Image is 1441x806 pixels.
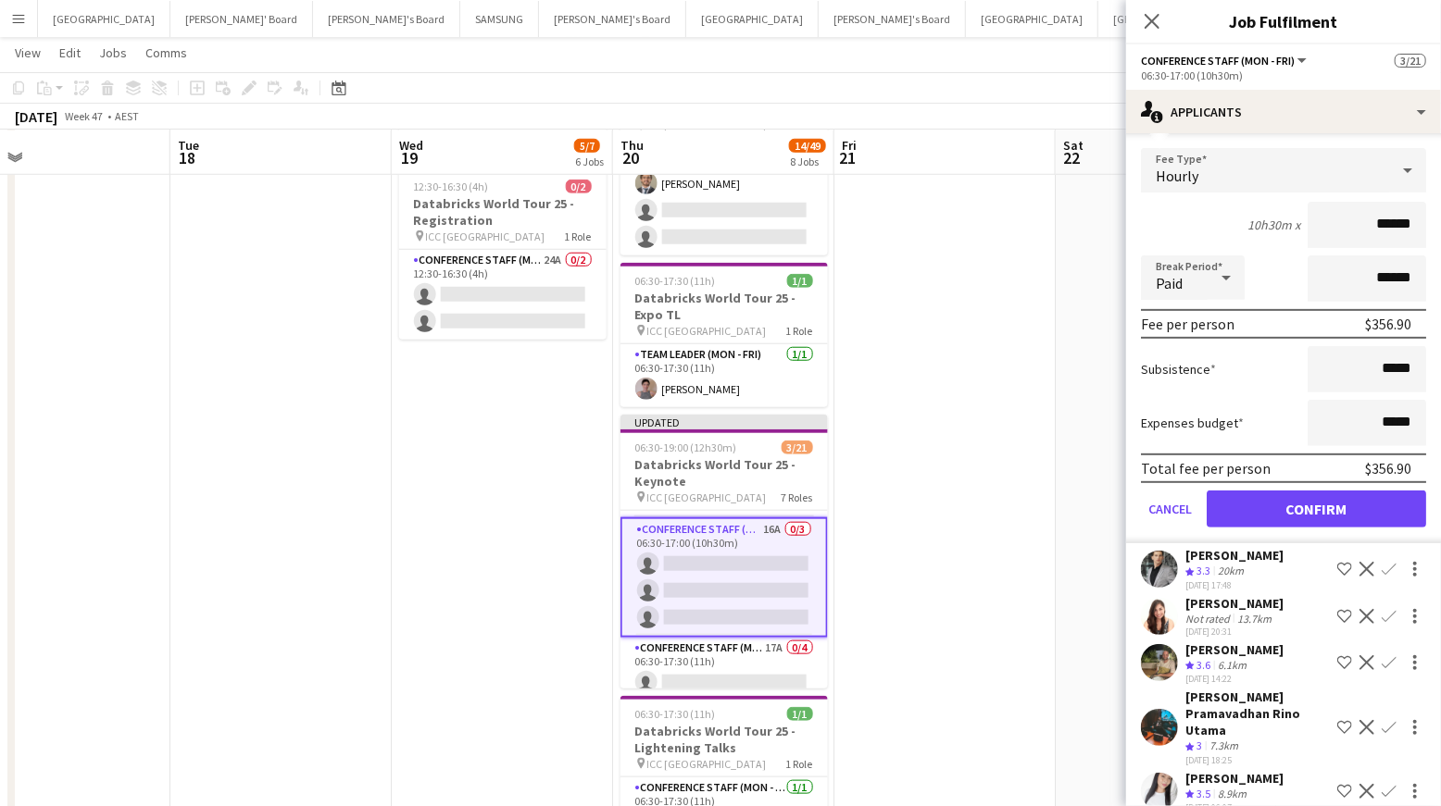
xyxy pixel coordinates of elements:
[1207,490,1426,527] button: Confirm
[1185,754,1330,766] div: [DATE] 18:25
[115,109,139,123] div: AEST
[790,155,825,168] div: 8 Jobs
[1141,68,1426,82] div: 06:30-17:00 (10h30m)
[1185,688,1330,738] div: [PERSON_NAME] Pramavadhan Rino Utama
[620,263,828,407] app-job-card: 06:30-17:30 (11h)1/1Databricks World Tour 25 - Expo TL ICC [GEOGRAPHIC_DATA]1 RoleTeam Leader (Mo...
[1156,274,1183,292] span: Paid
[686,1,819,37] button: [GEOGRAPHIC_DATA]
[1214,564,1247,579] div: 20km
[1141,315,1234,333] div: Fee per person
[635,440,737,454] span: 06:30-19:00 (12h30m)
[1185,595,1284,612] div: [PERSON_NAME]
[399,168,607,340] app-job-card: 12:30-16:30 (4h)0/2Databricks World Tour 25 - Registration ICC [GEOGRAPHIC_DATA]1 RoleConference ...
[1141,490,1199,527] button: Cancel
[1247,217,1300,233] div: 10h30m x
[647,757,767,771] span: ICC [GEOGRAPHIC_DATA]
[1156,167,1198,185] span: Hourly
[574,139,600,153] span: 5/7
[539,1,686,37] button: [PERSON_NAME]'s Board
[1063,137,1084,154] span: Sat
[1214,787,1250,802] div: 8.9km
[620,137,644,154] span: Thu
[575,155,604,168] div: 6 Jobs
[1141,54,1309,68] button: Conference Staff (Mon - Fri)
[1197,738,1202,752] span: 3
[1365,459,1411,477] div: $356.90
[1185,626,1284,638] div: [DATE] 20:31
[620,517,828,638] app-card-role: Conference Staff (Mon - Fri)16A0/306:30-17:00 (10h30m)
[635,707,716,721] span: 06:30-17:30 (11h)
[1395,54,1426,68] span: 3/21
[1206,738,1242,754] div: 7.3km
[786,324,813,338] span: 1 Role
[620,344,828,407] app-card-role: Team Leader (Mon - Fri)1/106:30-17:30 (11h)[PERSON_NAME]
[1214,658,1250,674] div: 6.1km
[789,139,826,153] span: 14/49
[1185,641,1284,658] div: [PERSON_NAME]
[1234,612,1275,626] div: 13.7km
[842,137,857,154] span: Fri
[59,44,81,61] span: Edit
[396,147,423,168] span: 19
[426,229,545,243] span: ICC [GEOGRAPHIC_DATA]
[786,757,813,771] span: 1 Role
[782,490,813,504] span: 7 Roles
[1141,54,1295,68] span: Conference Staff (Mon - Fri)
[1185,612,1234,626] div: Not rated
[620,415,828,429] div: Updated
[399,195,607,229] h3: Databricks World Tour 25 - Registration
[92,41,134,65] a: Jobs
[15,107,57,126] div: [DATE]
[313,1,460,37] button: [PERSON_NAME]'s Board
[1365,315,1411,333] div: $356.90
[15,44,41,61] span: View
[99,44,127,61] span: Jobs
[1098,1,1318,37] button: [GEOGRAPHIC_DATA]/Gold Coast Winter
[170,1,313,37] button: [PERSON_NAME]' Board
[565,229,592,243] span: 1 Role
[1185,547,1284,564] div: [PERSON_NAME]
[1141,415,1244,431] label: Expenses budget
[1197,564,1210,577] span: 3.3
[1126,90,1441,134] div: Applicants
[782,440,813,454] span: 3/21
[138,41,194,65] a: Comms
[647,324,767,338] span: ICC [GEOGRAPHIC_DATA]
[618,147,644,168] span: 20
[819,1,966,37] button: [PERSON_NAME]'s Board
[566,180,592,193] span: 0/2
[38,1,170,37] button: [GEOGRAPHIC_DATA]
[145,44,187,61] span: Comms
[178,137,199,154] span: Tue
[399,137,423,154] span: Wed
[787,274,813,288] span: 1/1
[1060,147,1084,168] span: 22
[460,1,539,37] button: SAMSUNG
[1185,770,1284,787] div: [PERSON_NAME]
[620,290,828,323] h3: Databricks World Tour 25 - Expo TL
[175,147,199,168] span: 18
[620,415,828,688] app-job-card: Updated06:30-19:00 (12h30m)3/21Databricks World Tour 25 - Keynote ICC [GEOGRAPHIC_DATA]7 Roles Co...
[839,147,857,168] span: 21
[52,41,88,65] a: Edit
[7,41,48,65] a: View
[635,274,716,288] span: 06:30-17:30 (11h)
[1141,361,1216,378] label: Subsistence
[1185,579,1284,591] div: [DATE] 17:48
[399,250,607,340] app-card-role: Conference Staff (Mon - Fri)24A0/212:30-16:30 (4h)
[414,180,489,193] span: 12:30-16:30 (4h)
[1185,673,1284,685] div: [DATE] 14:22
[1141,459,1271,477] div: Total fee per person
[620,456,828,490] h3: Databricks World Tour 25 - Keynote
[620,139,828,255] app-card-role: Conference Staff (Mon - Fri)5A1/306:30-10:30 (4h)[PERSON_NAME]
[966,1,1098,37] button: [GEOGRAPHIC_DATA]
[1197,658,1210,672] span: 3.6
[61,109,107,123] span: Week 47
[1126,9,1441,33] h3: Job Fulfilment
[787,707,813,721] span: 1/1
[620,723,828,756] h3: Databricks World Tour 25 - Lightening Talks
[620,638,828,781] app-card-role: Conference Staff (Mon - Fri)17A0/406:30-17:30 (11h)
